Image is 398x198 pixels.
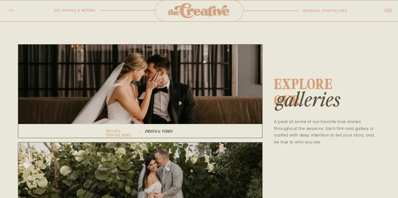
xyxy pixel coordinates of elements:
[106,129,146,133] a: megan & [PERSON_NAME]
[274,75,362,91] h1: explore OUR
[36,8,95,13] p: des moines & beyond
[276,88,358,114] h1: GALLERIES
[274,118,379,162] p: A peak at some of our favorite love stories throughout the seasons. Each film and gallery is craf...
[69,16,330,23] p: cherished for years to come.
[303,8,357,14] p: wedding storytellers
[145,129,201,133] a: Photo & video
